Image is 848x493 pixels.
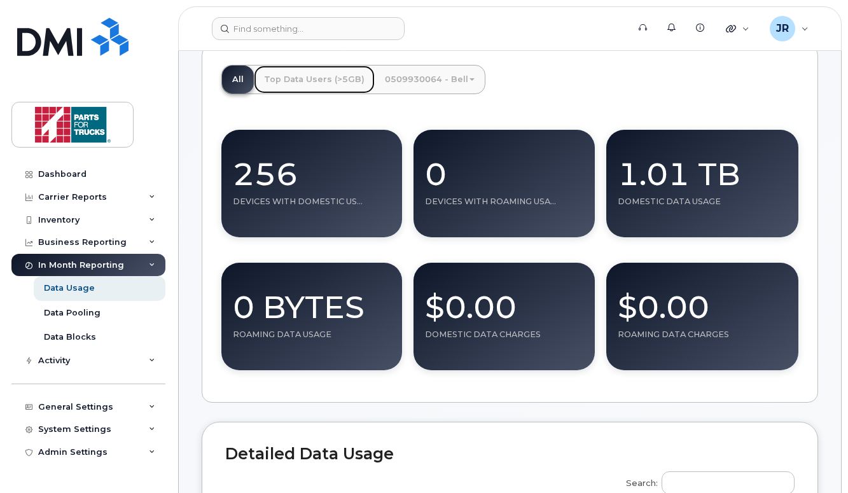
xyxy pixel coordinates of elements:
div: 1.01 TB [618,141,787,197]
div: Roaming Data Charges [618,330,787,340]
div: 0 [425,141,583,197]
div: 256 [233,141,391,197]
h2: Detailed Data Usage [225,445,795,463]
div: $0.00 [425,274,583,330]
a: 0509930064 - Bell [375,66,485,94]
div: Quicklinks [717,16,758,41]
div: Domestic Data Usage [618,197,787,207]
div: Devices With Roaming Usage [425,197,583,207]
div: Jamie Reid [761,16,817,41]
a: Top Data Users (>5GB) [254,66,375,94]
div: 0 Bytes [233,274,391,330]
div: Roaming Data Usage [233,330,391,340]
input: Find something... [212,17,405,40]
div: $0.00 [618,274,787,330]
a: All [222,66,254,94]
div: Domestic Data Charges [425,330,583,340]
span: JR [776,21,789,36]
div: Devices With Domestic Usage [233,197,391,207]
